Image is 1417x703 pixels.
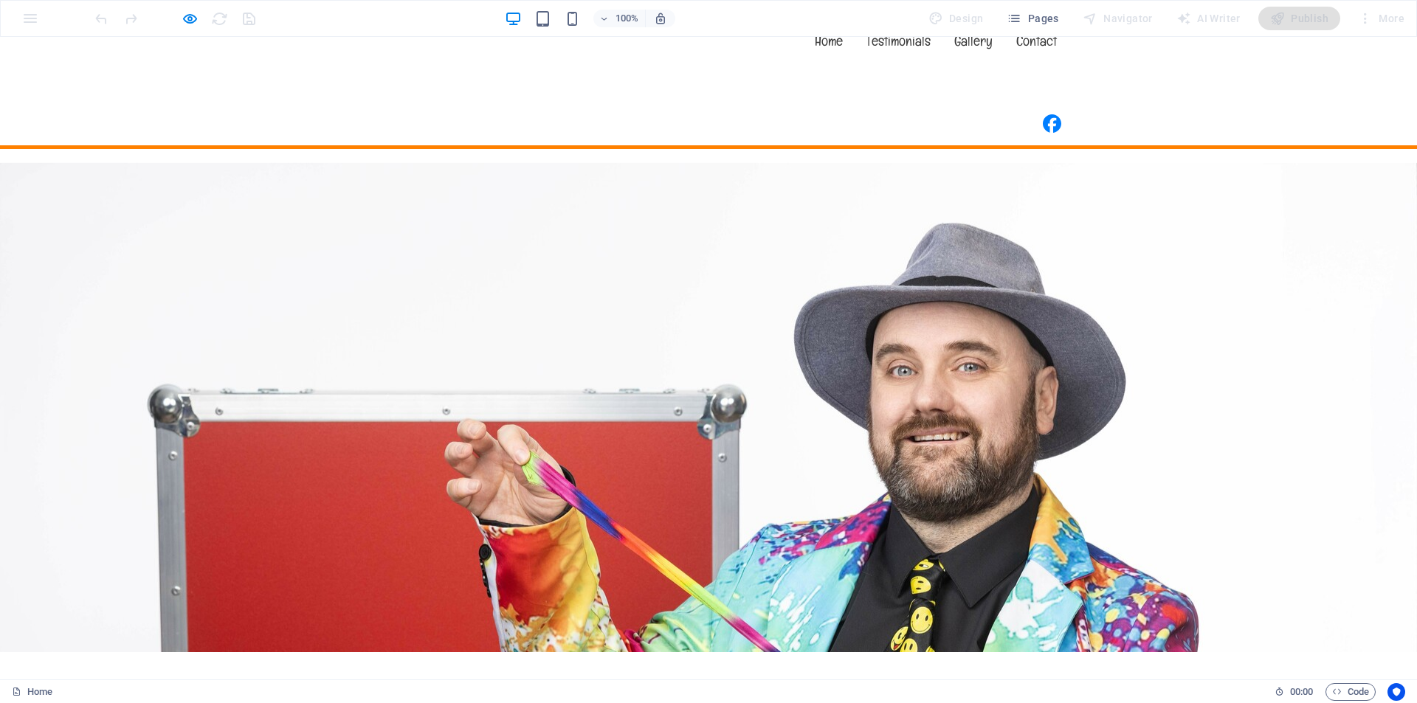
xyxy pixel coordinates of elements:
[593,10,646,27] button: 100%
[1325,683,1376,701] button: Code
[1007,11,1058,26] span: Pages
[1275,683,1314,701] h6: Session time
[1290,683,1313,701] span: 00 00
[1001,7,1064,30] button: Pages
[1300,686,1303,697] span: :
[1332,683,1369,701] span: Code
[12,683,52,701] a: Click to cancel selection. Double-click to open Pages
[1387,683,1405,701] button: Usercentrics
[1043,85,1061,99] a: FrumpleTrix Facebook
[654,12,667,25] i: On resize automatically adjust zoom level to fit chosen device.
[616,10,639,27] h6: 100%
[923,7,990,30] div: Design (Ctrl+Alt+Y)
[627,612,791,658] span: Frumple Trix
